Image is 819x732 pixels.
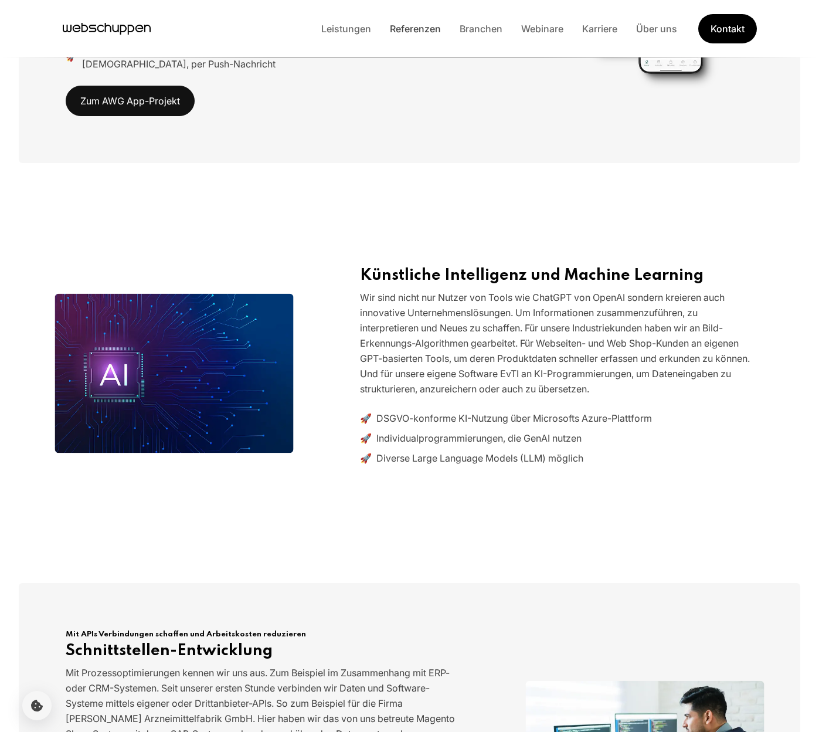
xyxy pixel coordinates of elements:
[376,411,652,426] span: DSGVO-konforme KI-Nutzung über Microsofts Azure-Plattform
[512,23,573,35] a: Webinare
[55,293,294,452] img: cta-image
[360,450,753,466] li: 🚀
[698,14,757,43] a: Get Started
[360,431,753,446] li: 🚀
[376,450,583,466] span: Diverse Large Language Models (LLM) möglich
[66,86,195,116] a: Zum AWG App-Projekt
[573,23,627,35] a: Karriere
[450,23,512,35] a: Branchen
[66,642,459,660] h2: Schnittstellen-Entwicklung
[376,431,582,446] span: Individualprogrammierungen, die GenAI nutzen
[312,23,380,35] a: Leistungen
[360,290,753,396] p: Wir sind nicht nur Nutzer von Tools wie ChatGPT von OpenAI sondern kreieren auch innovative Unter...
[360,266,753,285] h2: Künstliche Intelligenz und Machine Learning
[63,20,151,38] a: Hauptseite besuchen
[66,630,459,639] h3: Mit APIs Verbindungen schaffen und Arbeitskosten reduzieren
[360,411,753,426] li: 🚀
[22,691,52,720] button: Cookie-Einstellungen öffnen
[380,23,450,35] a: Referenzen
[627,23,687,35] a: Über uns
